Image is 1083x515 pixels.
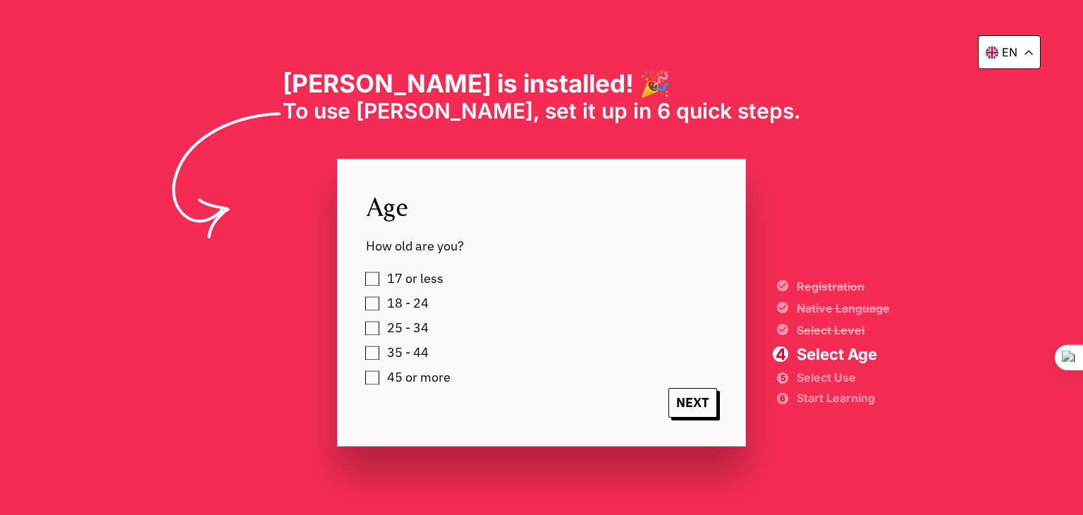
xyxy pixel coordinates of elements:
h1: [PERSON_NAME] is installed! 🎉 [283,68,801,98]
span: 45 or more [387,370,451,384]
span: 18 - 24 [387,296,429,310]
span: Select Level [797,325,890,336]
span: Start Learning [797,393,890,403]
span: How old are you? [366,238,717,254]
span: 17 or less [387,272,443,286]
span: NEXT [668,388,717,418]
span: Registration [797,281,890,292]
span: Native Language [797,303,890,314]
span: Select Use [797,372,890,382]
span: 25 - 34 [387,321,429,335]
span: Select Age [797,346,890,362]
p: en [1002,45,1017,59]
span: Age [366,188,717,224]
span: To use [PERSON_NAME], set it up in 6 quick steps. [283,98,801,123]
span: 35 - 44 [387,346,429,360]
